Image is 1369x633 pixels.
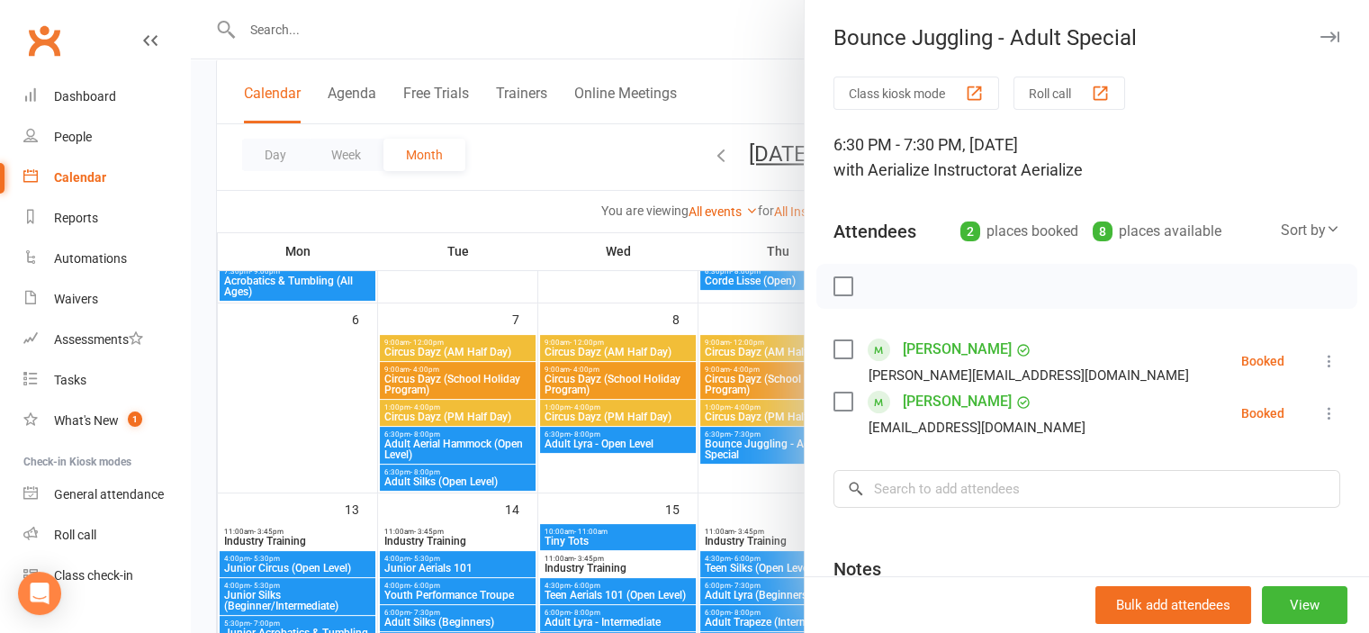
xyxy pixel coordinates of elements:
[805,25,1369,50] div: Bounce Juggling - Adult Special
[54,89,116,104] div: Dashboard
[23,117,190,158] a: People
[1013,77,1125,110] button: Roll call
[1281,219,1340,242] div: Sort by
[128,411,142,427] span: 1
[54,170,106,185] div: Calendar
[1095,586,1251,624] button: Bulk add attendees
[23,556,190,596] a: Class kiosk mode
[1262,586,1347,624] button: View
[869,416,1085,439] div: [EMAIL_ADDRESS][DOMAIN_NAME]
[833,470,1340,508] input: Search to add attendees
[869,364,1189,387] div: [PERSON_NAME][EMAIL_ADDRESS][DOMAIN_NAME]
[960,222,980,241] div: 2
[23,401,190,441] a: What's New1
[903,387,1012,416] a: [PERSON_NAME]
[1241,355,1284,367] div: Booked
[54,292,98,306] div: Waivers
[23,279,190,320] a: Waivers
[23,320,190,360] a: Assessments
[23,77,190,117] a: Dashboard
[23,475,190,515] a: General attendance kiosk mode
[54,487,164,502] div: General attendance
[54,373,86,387] div: Tasks
[23,360,190,401] a: Tasks
[903,335,1012,364] a: [PERSON_NAME]
[18,572,61,615] div: Open Intercom Messenger
[54,251,127,266] div: Automations
[833,77,999,110] button: Class kiosk mode
[22,18,67,63] a: Clubworx
[23,198,190,239] a: Reports
[833,556,881,582] div: Notes
[54,568,133,583] div: Class check-in
[23,515,190,556] a: Roll call
[54,211,98,225] div: Reports
[23,158,190,198] a: Calendar
[54,413,119,428] div: What's New
[23,239,190,279] a: Automations
[1003,160,1083,179] span: at Aerialize
[54,332,143,347] div: Assessments
[833,132,1340,183] div: 6:30 PM - 7:30 PM, [DATE]
[1093,222,1112,241] div: 8
[833,160,1003,179] span: with Aerialize Instructor
[960,219,1078,244] div: places booked
[833,219,916,244] div: Attendees
[1093,219,1221,244] div: places available
[1241,407,1284,420] div: Booked
[54,130,92,144] div: People
[54,528,96,542] div: Roll call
